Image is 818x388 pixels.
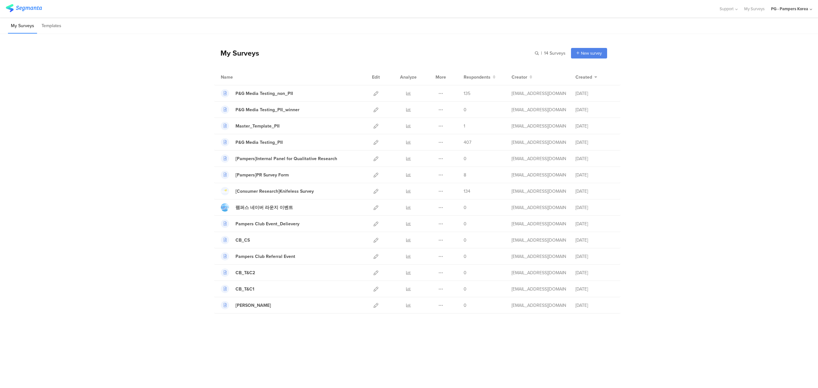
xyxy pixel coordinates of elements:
div: park.m.3@pg.com [512,269,566,276]
span: 134 [464,188,470,195]
span: 407 [464,139,471,146]
div: PG - Pampers Korea [771,6,808,12]
div: 팸퍼스 네이버 라운지 이벤트 [235,204,293,211]
span: 0 [464,269,467,276]
div: P&G Media Testing_PII [235,139,283,146]
a: CB_T&C2 [221,268,255,277]
div: park.m.3@pg.com [512,253,566,260]
span: 1 [464,123,465,129]
div: CB_T&C2 [235,269,255,276]
span: 0 [464,286,467,292]
div: park.m.3@pg.com [512,302,566,309]
div: park.m.3@pg.com [512,90,566,97]
div: [Pampers]PR Survey Form [235,172,289,178]
button: Respondents [464,74,496,81]
div: [DATE] [575,139,614,146]
span: Creator [512,74,527,81]
a: P&G Media Testing_PII [221,138,283,146]
div: park.m.3@pg.com [512,286,566,292]
div: park.m.3@pg.com [512,123,566,129]
button: Creator [512,74,532,81]
span: 8 [464,172,466,178]
div: Name [221,74,259,81]
div: [DATE] [575,188,614,195]
div: Master_Template_PII [235,123,280,129]
span: 0 [464,237,467,244]
div: Analyze [399,69,418,85]
a: 팸퍼스 네이버 라운지 이벤트 [221,203,293,212]
span: Respondents [464,74,490,81]
div: [DATE] [575,123,614,129]
li: My Surveys [8,19,37,34]
div: Pampers Club Event_Delievery [235,221,299,227]
div: [DATE] [575,269,614,276]
div: [DATE] [575,237,614,244]
span: | [540,50,543,57]
div: park.m.3@pg.com [512,172,566,178]
div: [Pampers]Internal Panel for Qualitative Research [235,155,337,162]
a: Pampers Club Event_Delievery [221,220,299,228]
a: CB_CS [221,236,250,244]
div: park.m.3@pg.com [512,204,566,211]
span: Created [575,74,592,81]
div: [DATE] [575,172,614,178]
a: [Pampers]PR Survey Form [221,171,289,179]
div: [Consumer Research]Knifeless Survey [235,188,314,195]
div: park.m.3@pg.com [512,188,566,195]
span: New survey [581,50,602,56]
span: Support [720,6,734,12]
a: [Pampers]Internal Panel for Qualitative Research [221,154,337,163]
div: [DATE] [575,90,614,97]
span: 0 [464,155,467,162]
div: park.m.3@pg.com [512,155,566,162]
img: segmanta logo [6,4,42,12]
div: Edit [369,69,383,85]
div: CB_T&C1 [235,286,254,292]
div: [DATE] [575,204,614,211]
div: [DATE] [575,253,614,260]
div: [DATE] [575,302,614,309]
div: Pampers Club Referral Event [235,253,295,260]
a: P&G Media Testing_non_PII [221,89,293,97]
div: P&G Media Testing_PII_winner [235,106,299,113]
button: Created [575,74,597,81]
span: 0 [464,204,467,211]
div: [DATE] [575,221,614,227]
div: More [434,69,448,85]
div: [DATE] [575,106,614,113]
div: park.m.3@pg.com [512,106,566,113]
a: P&G Media Testing_PII_winner [221,105,299,114]
div: My Surveys [214,48,259,58]
div: Charlie Banana [235,302,271,309]
span: 0 [464,221,467,227]
div: [DATE] [575,155,614,162]
div: P&G Media Testing_non_PII [235,90,293,97]
div: [DATE] [575,286,614,292]
div: park.m.3@pg.com [512,237,566,244]
span: 0 [464,253,467,260]
div: CB_CS [235,237,250,244]
li: Templates [39,19,64,34]
div: park.m.3@pg.com [512,139,566,146]
span: 135 [464,90,470,97]
a: CB_T&C1 [221,285,254,293]
a: [PERSON_NAME] [221,301,271,309]
a: [Consumer Research]Knifeless Survey [221,187,314,195]
span: 0 [464,106,467,113]
a: Master_Template_PII [221,122,280,130]
a: Pampers Club Referral Event [221,252,295,260]
span: 0 [464,302,467,309]
span: 14 Surveys [544,50,566,57]
div: park.m.3@pg.com [512,221,566,227]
